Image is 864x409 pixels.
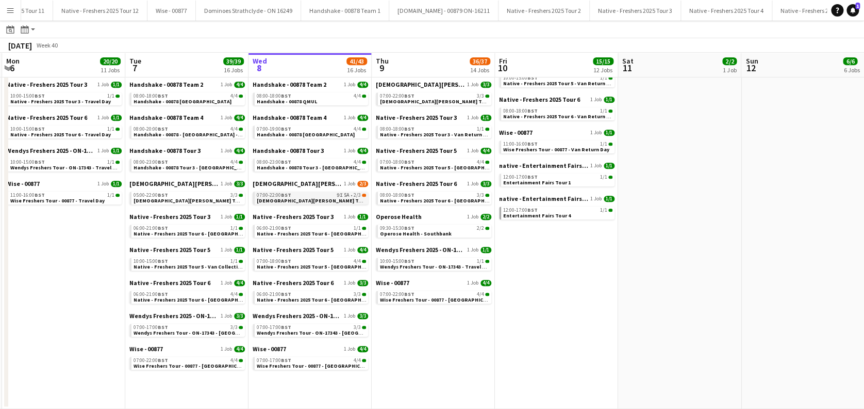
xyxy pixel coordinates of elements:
[467,82,478,88] span: 1 Job
[380,230,452,237] span: Operose Health - Southbank
[221,280,232,286] span: 1 Job
[158,125,168,132] span: BST
[134,259,168,264] span: 10:00-15:00
[477,127,484,132] span: 1/1
[134,230,274,237] span: Native - Freshers 2025 Tour 6 - University of Cambridge Day 1
[134,192,243,203] a: 05:00-22:00BST3/3[DEMOGRAPHIC_DATA][PERSON_NAME] Tour 1 - 00848 - [GEOGRAPHIC_DATA]
[221,181,232,187] span: 1 Job
[158,225,168,231] span: BST
[480,214,491,220] span: 2/2
[503,140,612,152] a: 11:00-16:00BST1/1Wise Freshers Tour - 00877 - Van Return Day
[221,247,232,253] span: 1 Job
[257,160,291,165] span: 08:00-23:00
[499,96,580,103] span: Native - Freshers 2025 Tour 6
[129,180,219,187] span: Lady Garden 2025 Tour 1 - 00848
[376,246,491,279] div: Wendys Freshers 2025 - ON-173431 Job1/110:00-15:00BST1/1Wendys Freshers Tour - ON-17343 - Travel Day
[376,147,457,154] span: Native - Freshers 2025 Tour 5
[590,130,602,136] span: 1 Job
[376,114,457,121] span: Native - Freshers 2025 Tour 3
[253,213,334,221] span: Native - Freshers 2025 Tour 3
[6,81,122,88] a: Native - Freshers 2025 Tour 31 Job1/1
[10,131,111,138] span: Native - Freshers 2025 Tour 6 - Travel Day
[380,125,489,137] a: 08:00-18:00BST1/1Native - Freshers 2025 Tour 3 - Van Return Day
[129,114,203,121] span: Handshake - 00878 Team 4
[6,114,122,121] a: Native - Freshers 2025 Tour 61 Job1/1
[503,80,616,87] span: Native - Freshers 2025 Tour 5 - Van Return Day
[467,247,478,253] span: 1 Job
[404,258,414,264] span: BST
[129,213,245,246] div: Native - Freshers 2025 Tour 31 Job1/106:00-21:00BST1/1Native - Freshers 2025 Tour 6 - [GEOGRAPHIC...
[10,193,45,198] span: 11:00-16:00
[380,258,489,270] a: 10:00-15:00BST1/1Wendys Freshers Tour - ON-17343 - Travel Day
[10,160,45,165] span: 10:00-15:00
[134,225,243,237] a: 06:00-21:00BST1/1Native - Freshers 2025 Tour 6 - [GEOGRAPHIC_DATA] Day 1
[253,180,368,213] div: [DEMOGRAPHIC_DATA][PERSON_NAME] 2025 Tour 1 - 008481 Job2/307:00-22:00BST9I5A•2/3[DEMOGRAPHIC_DAT...
[253,279,368,287] a: Native - Freshers 2025 Tour 61 Job3/3
[134,160,168,165] span: 08:00-23:00
[158,92,168,99] span: BST
[129,279,245,287] a: Native - Freshers 2025 Tour 61 Job4/4
[257,291,366,303] a: 06:00-21:00BST3/3Native - Freshers 2025 Tour 6 - [GEOGRAPHIC_DATA] Day 2
[503,175,538,180] span: 12:00-17:00
[380,127,414,132] span: 08:00-18:00
[257,230,397,237] span: Native - Freshers 2025 Tour 6 - University of Cambridge Day 1
[376,246,491,254] a: Wendys Freshers 2025 - ON-173431 Job1/1
[257,197,444,204] span: Lady Garden Tour 1 - 00848 - University of Oxford
[221,148,232,154] span: 1 Job
[234,115,245,121] span: 4/4
[134,98,231,105] span: Handshake - 00878 Imperial College
[380,263,491,270] span: Wendys Freshers Tour - ON-17343 - Travel Day
[97,82,109,88] span: 1 Job
[604,130,614,136] span: 1/1
[380,226,414,231] span: 09:30-15:30
[10,192,120,203] a: 11:00-16:00BST1/1Wise Freshers Tour - 00877 - Travel Day
[357,181,368,187] span: 2/3
[467,214,478,220] span: 1 Job
[147,1,196,21] button: Wise - 00877
[499,162,614,195] div: native - Entertainment Fairs Tour 11 Job1/112:00-17:00BST1/1Entertainment Fairs Tour 1
[357,148,368,154] span: 4/4
[503,179,571,186] span: Entertainment Fairs Tour 1
[129,213,245,221] a: Native - Freshers 2025 Tour 31 Job1/1
[376,114,491,147] div: Native - Freshers 2025 Tour 31 Job1/108:00-18:00BST1/1Native - Freshers 2025 Tour 3 - Van Return Day
[480,247,491,253] span: 1/1
[467,148,478,154] span: 1 Job
[134,193,168,198] span: 05:00-22:00
[230,226,238,231] span: 1/1
[380,197,506,204] span: Native - Freshers 2025 Tour 6 - London South Bank University
[97,181,109,187] span: 1 Job
[376,81,491,114] div: [DEMOGRAPHIC_DATA][PERSON_NAME] 2025 Tour 1 - 008481 Job3/307:00-22:00BST3/3[DEMOGRAPHIC_DATA][PE...
[134,263,276,270] span: Native - Freshers 2025 Tour 5 - Van Collection & Travel Day
[389,1,499,21] button: [DOMAIN_NAME] - 00879 ON-16211
[499,162,588,169] span: native - Entertainment Fairs Tour 1
[129,213,210,221] span: Native - Freshers 2025 Tour 3
[354,93,361,99] span: 4/4
[354,259,361,264] span: 4/4
[158,159,168,165] span: BST
[253,81,326,88] span: Handshake - 00878 Team 2
[257,226,291,231] span: 06:00-21:00
[380,92,489,104] a: 07:00-22:00BST3/3[DEMOGRAPHIC_DATA][PERSON_NAME] Tour 1 - 00848 - [GEOGRAPHIC_DATA]
[134,197,321,204] span: Lady Garden Tour 1 - 00848 - University of Cambridge
[600,75,607,81] span: 1/1
[129,81,245,88] a: Handshake - 00878 Team 21 Job4/4
[503,208,538,213] span: 12:00-17:00
[376,213,422,221] span: Operose Health
[527,107,538,114] span: BST
[257,93,291,99] span: 08:00-18:00
[107,127,114,132] span: 1/1
[111,82,122,88] span: 1/1
[10,93,45,99] span: 10:00-15:00
[281,192,291,198] span: BST
[253,180,368,187] a: [DEMOGRAPHIC_DATA][PERSON_NAME] 2025 Tour 1 - 008481 Job2/3
[230,127,238,132] span: 4/4
[357,247,368,253] span: 4/4
[480,115,491,121] span: 1/1
[257,263,397,270] span: Native - Freshers 2025 Tour 5 - University of Oxford Day 1
[357,115,368,121] span: 4/4
[344,82,355,88] span: 1 Job
[134,92,243,104] a: 08:00-18:00BST4/4Handshake - 00878 [GEOGRAPHIC_DATA]
[480,181,491,187] span: 3/3
[253,147,368,154] a: Handshake - 00878 Tour 31 Job4/4
[129,147,245,154] a: Handshake - 00878 Tour 31 Job4/4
